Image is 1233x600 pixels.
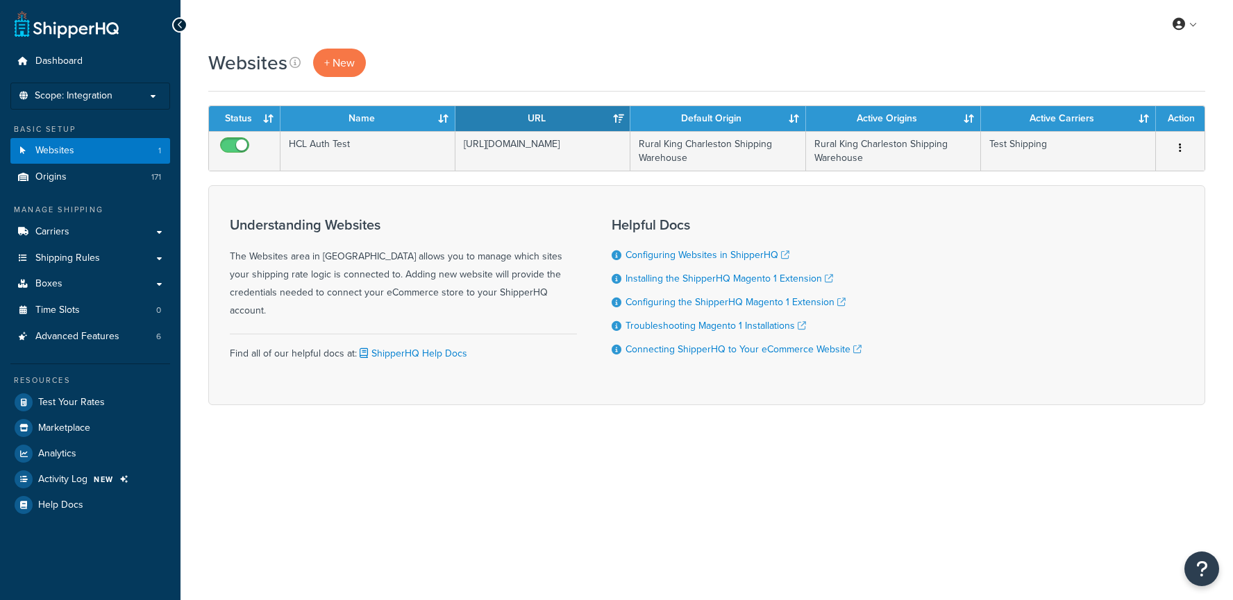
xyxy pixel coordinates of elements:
[10,164,170,190] a: Origins 171
[10,298,170,323] li: Time Slots
[10,204,170,216] div: Manage Shipping
[630,106,805,131] th: Default Origin: activate to sort column ascending
[230,334,577,363] div: Find all of our helpful docs at:
[806,106,981,131] th: Active Origins: activate to sort column ascending
[10,415,170,440] a: Marketplace
[35,55,83,67] span: Dashboard
[230,217,577,320] div: The Websites area in [GEOGRAPHIC_DATA] allows you to manage which sites your shipping rate logic ...
[10,138,170,164] li: Websites
[1184,551,1219,586] button: Open Resource Center
[626,248,789,262] a: Configuring Websites in ShipperHQ
[10,49,170,74] a: Dashboard
[10,271,170,297] a: Boxes
[455,106,630,131] th: URL: activate to sort column ascending
[208,49,287,76] h1: Websites
[626,271,833,286] a: Installing the ShipperHQ Magento 1 Extension
[35,305,80,316] span: Time Slots
[38,397,105,409] span: Test Your Rates
[10,492,170,517] a: Help Docs
[981,131,1156,171] td: Test Shipping
[10,219,170,245] a: Carriers
[35,171,67,183] span: Origins
[35,90,112,102] span: Scope: Integration
[455,131,630,171] td: [URL][DOMAIN_NAME]
[612,217,862,232] h3: Helpful Docs
[38,422,90,434] span: Marketplace
[10,441,170,466] a: Analytics
[357,346,467,361] a: ShipperHQ Help Docs
[806,131,981,171] td: Rural King Charleston Shipping Warehouse
[15,10,119,38] a: ShipperHQ Home
[156,331,161,343] span: 6
[10,375,170,386] div: Resources
[158,145,161,157] span: 1
[38,499,83,511] span: Help Docs
[1156,106,1205,131] th: Action
[151,171,161,183] span: 171
[35,331,119,343] span: Advanced Features
[94,474,114,485] span: NEW
[626,295,846,309] a: Configuring the ShipperHQ Magento 1 Extension
[626,318,806,333] a: Troubleshooting Magento 1 Installations
[209,106,280,131] th: Status: activate to sort column ascending
[10,298,170,323] a: Time Slots 0
[35,252,100,264] span: Shipping Rules
[156,305,161,316] span: 0
[981,106,1156,131] th: Active Carriers: activate to sort column ascending
[313,49,366,77] a: + New
[230,217,577,232] h3: Understanding Websites
[10,164,170,190] li: Origins
[10,138,170,164] a: Websites 1
[10,324,170,350] a: Advanced Features 6
[10,390,170,415] a: Test Your Rates
[626,342,862,357] a: Connecting ShipperHQ to Your eCommerce Website
[38,474,87,486] span: Activity Log
[630,131,805,171] td: Rural King Charleston Shipping Warehouse
[10,123,170,135] div: Basic Setup
[280,131,455,171] td: HCL Auth Test
[10,324,170,350] li: Advanced Features
[10,467,170,492] a: Activity Log NEW
[280,106,455,131] th: Name: activate to sort column ascending
[35,145,74,157] span: Websites
[38,448,76,460] span: Analytics
[10,246,170,271] a: Shipping Rules
[324,55,355,71] span: + New
[35,278,62,290] span: Boxes
[35,226,69,238] span: Carriers
[10,467,170,492] li: Activity Log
